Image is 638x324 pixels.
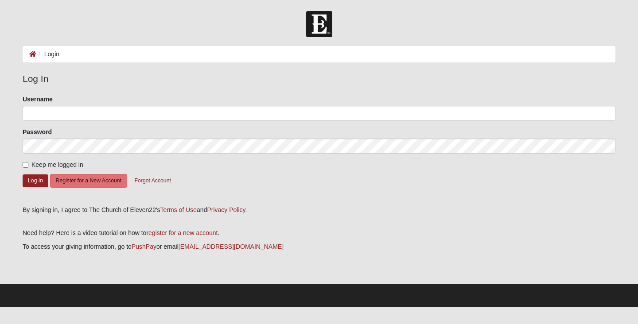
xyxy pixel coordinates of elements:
a: Terms of Use [160,206,197,213]
li: Login [36,50,59,59]
img: Church of Eleven22 Logo [306,11,332,37]
span: Keep me logged in [31,161,83,168]
p: To access your giving information, go to or email [23,242,615,251]
div: By signing in, I agree to The Church of Eleven22's and . [23,205,615,215]
label: Password [23,127,52,136]
label: Username [23,95,53,104]
a: register for a new account [146,229,218,236]
a: Privacy Policy [207,206,245,213]
input: Keep me logged in [23,162,28,168]
a: [EMAIL_ADDRESS][DOMAIN_NAME] [179,243,284,250]
button: Log In [23,174,48,187]
p: Need help? Here is a video tutorial on how to . [23,228,615,238]
button: Register for a New Account [50,174,127,188]
a: PushPay [132,243,156,250]
button: Forgot Account [129,174,177,188]
legend: Log In [23,72,615,86]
